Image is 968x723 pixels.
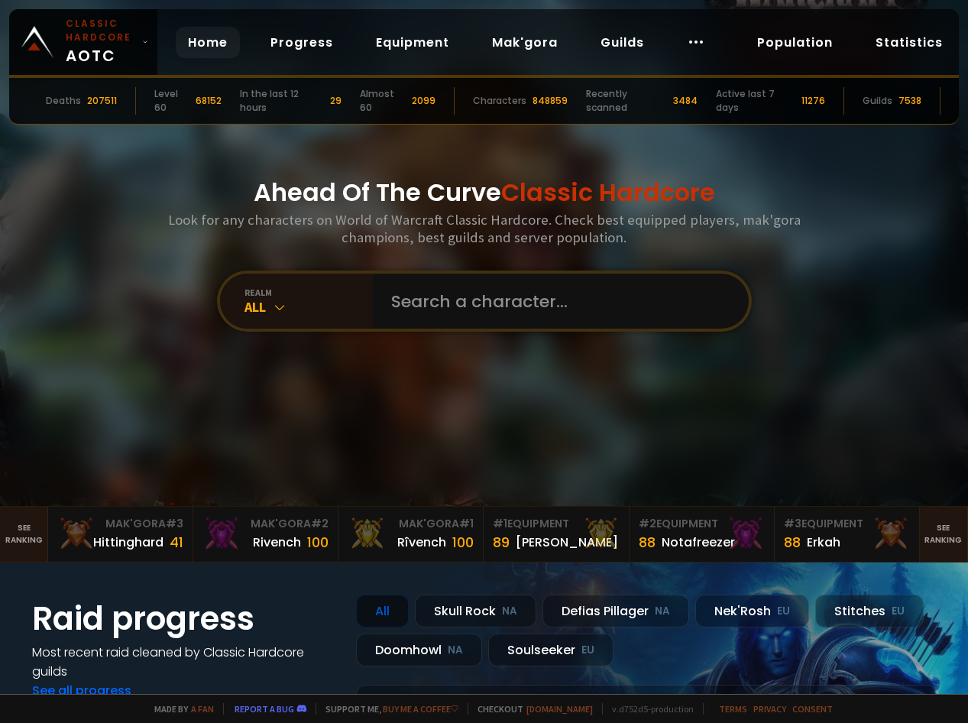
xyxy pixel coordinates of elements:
[258,27,345,58] a: Progress
[48,507,193,562] a: Mak'Gora#3Hittinghard41
[468,703,593,715] span: Checkout
[32,682,131,699] a: See all progress
[348,516,474,532] div: Mak'Gora
[383,703,458,715] a: Buy me a coffee
[46,94,81,108] div: Deaths
[745,27,845,58] a: Population
[581,643,594,658] small: EU
[898,94,921,108] div: 7538
[777,604,790,619] small: EU
[533,94,568,108] div: 848859
[639,532,656,553] div: 88
[145,703,214,715] span: Made by
[488,634,613,666] div: Soulseeker
[452,532,474,553] div: 100
[484,507,629,562] a: #1Equipment89[PERSON_NAME]
[244,287,373,298] div: realm
[784,532,801,553] div: 88
[588,27,656,58] a: Guilds
[253,533,301,552] div: Rivench
[526,703,593,715] a: [DOMAIN_NAME]
[695,595,809,627] div: Nek'Rosh
[542,595,689,627] div: Defias Pillager
[240,87,324,115] div: In the last 12 hours
[493,532,510,553] div: 89
[254,174,715,211] h1: Ahead Of The Curve
[176,27,240,58] a: Home
[459,516,474,531] span: # 1
[316,703,458,715] span: Support me,
[662,533,735,552] div: Notafreezer
[775,507,920,562] a: #3Equipment88Erkah
[807,533,840,552] div: Erkah
[719,703,747,715] a: Terms
[166,516,183,531] span: # 3
[382,274,730,329] input: Search a character...
[473,94,526,108] div: Characters
[397,533,446,552] div: Rîvench
[330,94,342,108] div: 29
[66,17,136,44] small: Classic Hardcore
[920,507,968,562] a: Seeranking
[235,703,294,715] a: Report a bug
[364,27,461,58] a: Equipment
[639,516,765,532] div: Equipment
[815,595,924,627] div: Stitches
[639,516,656,531] span: # 2
[493,516,507,531] span: # 1
[360,87,406,115] div: Almost 60
[356,595,409,627] div: All
[586,87,666,115] div: Recently scanned
[753,703,786,715] a: Privacy
[170,532,183,553] div: 41
[162,211,807,246] h3: Look for any characters on World of Warcraft Classic Hardcore. Check best equipped players, mak'g...
[87,94,117,108] div: 207511
[448,643,463,658] small: NA
[154,87,190,115] div: Level 60
[655,604,670,619] small: NA
[630,507,775,562] a: #2Equipment88Notafreezer
[57,516,183,532] div: Mak'Gora
[863,27,955,58] a: Statistics
[244,298,373,316] div: All
[415,595,536,627] div: Skull Rock
[356,634,482,666] div: Doomhowl
[502,604,517,619] small: NA
[784,516,801,531] span: # 3
[307,532,329,553] div: 100
[32,643,338,681] h4: Most recent raid cleaned by Classic Hardcore guilds
[202,516,329,532] div: Mak'Gora
[93,533,163,552] div: Hittinghard
[501,175,715,209] span: Classic Hardcore
[784,516,910,532] div: Equipment
[602,703,694,715] span: v. d752d5 - production
[863,94,892,108] div: Guilds
[480,27,570,58] a: Mak'gora
[412,94,435,108] div: 2099
[892,604,905,619] small: EU
[32,595,338,643] h1: Raid progress
[9,9,157,75] a: Classic HardcoreAOTC
[516,533,618,552] div: [PERSON_NAME]
[338,507,484,562] a: Mak'Gora#1Rîvench100
[191,703,214,715] a: a fan
[193,507,338,562] a: Mak'Gora#2Rivench100
[673,94,698,108] div: 3484
[493,516,619,532] div: Equipment
[196,94,222,108] div: 68152
[801,94,825,108] div: 11276
[66,17,136,67] span: AOTC
[716,87,795,115] div: Active last 7 days
[311,516,329,531] span: # 2
[792,703,833,715] a: Consent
